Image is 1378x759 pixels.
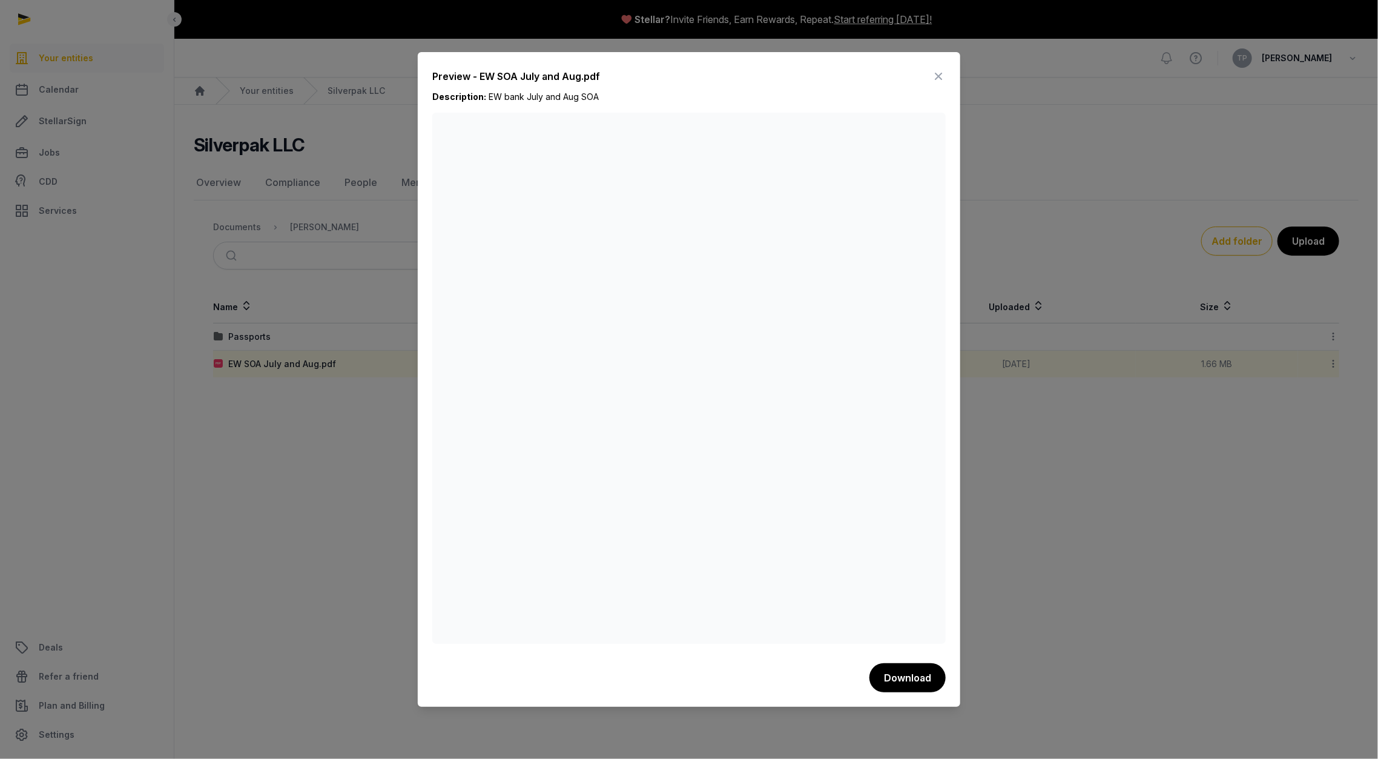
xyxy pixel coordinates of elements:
[869,663,946,692] button: Download
[489,91,599,102] span: EW bank July and Aug SOA
[1160,618,1378,759] iframe: Chat Widget
[432,91,486,102] b: Description:
[432,69,600,84] div: Preview - EW SOA July and Aug.pdf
